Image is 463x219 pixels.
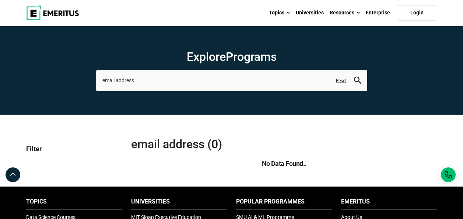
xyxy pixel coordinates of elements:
a: Reset search [336,77,347,84]
h5: No Data Found.. [131,159,437,168]
a: search [354,78,361,85]
button: search [354,76,361,85]
p: Filter [26,137,116,161]
a: Login [397,5,437,21]
span: email address (0) [131,137,284,152]
input: search-page [96,70,367,91]
span: Programs [226,50,277,64]
h1: Explore [96,49,367,64]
